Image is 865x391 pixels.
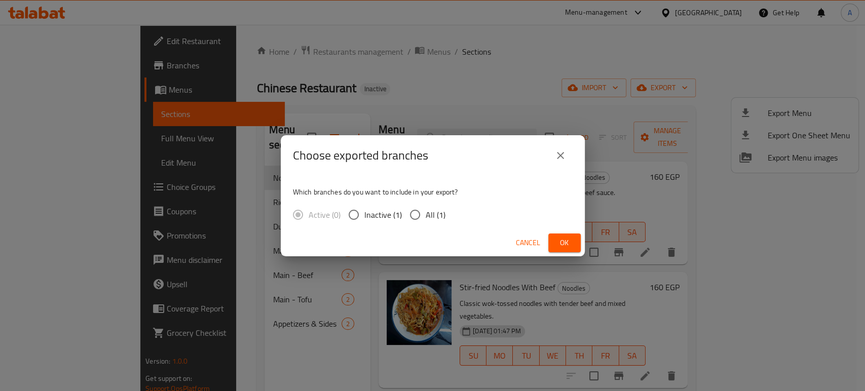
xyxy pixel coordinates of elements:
h2: Choose exported branches [293,147,428,164]
p: Which branches do you want to include in your export? [293,187,573,197]
span: Active (0) [309,209,341,221]
button: Cancel [512,233,544,252]
span: Cancel [516,237,540,249]
button: close [548,143,573,168]
button: Ok [548,233,581,252]
span: Inactive (1) [364,209,402,221]
span: All (1) [426,209,445,221]
span: Ok [556,237,573,249]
